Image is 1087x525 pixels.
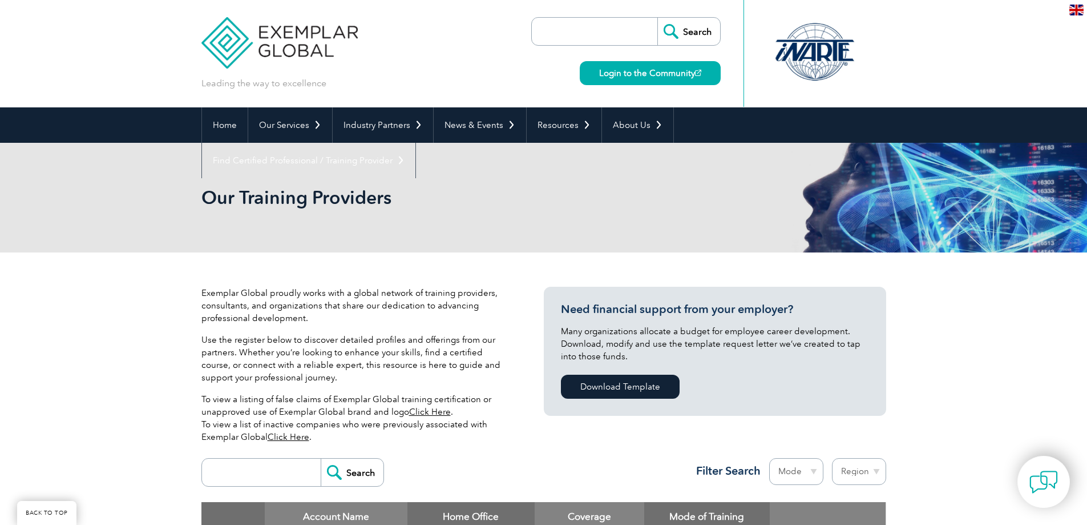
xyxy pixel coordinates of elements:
p: To view a listing of false claims of Exemplar Global training certification or unapproved use of ... [201,393,510,443]
a: Industry Partners [333,107,433,143]
a: Click Here [268,432,309,442]
a: Click Here [409,407,451,417]
a: Resources [527,107,601,143]
p: Leading the way to excellence [201,77,326,90]
a: About Us [602,107,673,143]
a: News & Events [434,107,526,143]
img: contact-chat.png [1029,468,1058,496]
a: Download Template [561,375,680,399]
a: Login to the Community [580,61,721,85]
a: Find Certified Professional / Training Provider [202,143,415,178]
h3: Filter Search [689,464,761,478]
img: open_square.png [695,70,701,76]
p: Use the register below to discover detailed profiles and offerings from our partners. Whether you... [201,334,510,384]
img: en [1069,5,1084,15]
a: BACK TO TOP [17,501,76,525]
h2: Our Training Providers [201,189,681,207]
p: Exemplar Global proudly works with a global network of training providers, consultants, and organ... [201,287,510,324]
a: Home [202,107,248,143]
h3: Need financial support from your employer? [561,302,869,316]
input: Search [321,459,383,486]
a: Our Services [248,107,332,143]
p: Many organizations allocate a budget for employee career development. Download, modify and use th... [561,325,869,363]
input: Search [657,18,720,45]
